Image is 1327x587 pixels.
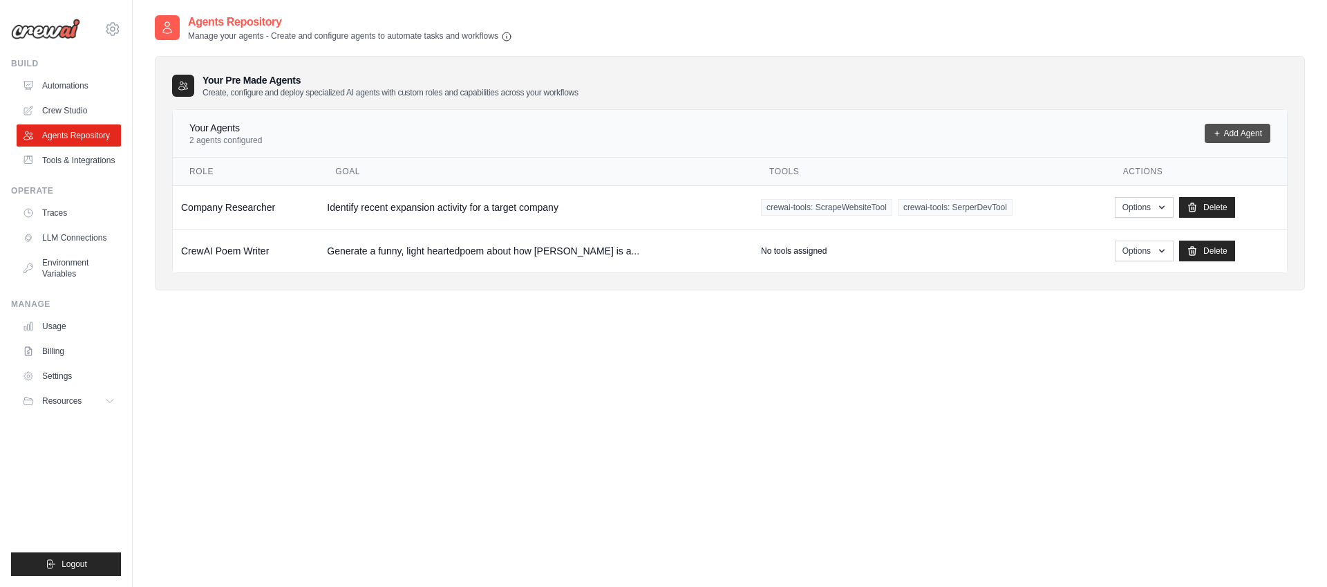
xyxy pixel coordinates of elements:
[17,390,121,412] button: Resources
[17,252,121,285] a: Environment Variables
[173,229,319,272] td: CrewAI Poem Writer
[898,199,1013,216] span: crewai-tools: SerperDevTool
[11,299,121,310] div: Manage
[189,121,262,135] h4: Your Agents
[17,365,121,387] a: Settings
[319,229,753,272] td: Generate a funny, light heartedpoem about how [PERSON_NAME] is a...
[17,340,121,362] a: Billing
[319,158,753,186] th: Goal
[11,58,121,69] div: Build
[188,30,512,42] p: Manage your agents - Create and configure agents to automate tasks and workflows
[17,202,121,224] a: Traces
[17,100,121,122] a: Crew Studio
[761,199,892,216] span: crewai-tools: ScrapeWebsiteTool
[1107,158,1287,186] th: Actions
[17,149,121,171] a: Tools & Integrations
[1179,241,1235,261] a: Delete
[203,87,578,98] p: Create, configure and deploy specialized AI agents with custom roles and capabilities across your...
[1179,197,1235,218] a: Delete
[173,158,319,186] th: Role
[17,227,121,249] a: LLM Connections
[188,14,512,30] h2: Agents Repository
[42,395,82,407] span: Resources
[173,185,319,229] td: Company Researcher
[203,73,578,98] h3: Your Pre Made Agents
[11,19,80,39] img: Logo
[761,245,827,257] p: No tools assigned
[753,158,1107,186] th: Tools
[319,185,753,229] td: Identify recent expansion activity for a target company
[17,75,121,97] a: Automations
[11,552,121,576] button: Logout
[17,315,121,337] a: Usage
[17,124,121,147] a: Agents Repository
[1205,124,1270,143] a: Add Agent
[1115,241,1174,261] button: Options
[1115,197,1174,218] button: Options
[11,185,121,196] div: Operate
[62,559,87,570] span: Logout
[189,135,262,146] p: 2 agents configured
